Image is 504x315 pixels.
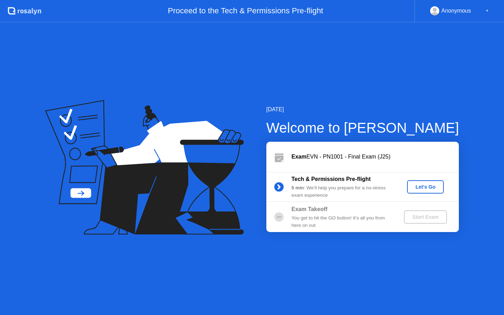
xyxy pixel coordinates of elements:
div: Anonymous [441,6,471,15]
div: You get to hit the GO button! It’s all you from here on out [292,215,392,229]
div: [DATE] [266,105,459,114]
b: Tech & Permissions Pre-flight [292,176,371,182]
button: Let's Go [407,180,444,194]
b: 5 min [292,185,304,190]
div: Let's Go [410,184,441,190]
div: : We’ll help you prepare for a no-stress exam experience [292,184,392,199]
b: Exam [292,154,307,160]
button: Start Exam [404,210,447,224]
div: Start Exam [407,214,444,220]
b: Exam Takeoff [292,206,328,212]
div: EVN - PN1001 - Final Exam (J25) [292,153,459,161]
div: ▼ [485,6,489,15]
div: Welcome to [PERSON_NAME] [266,117,459,138]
